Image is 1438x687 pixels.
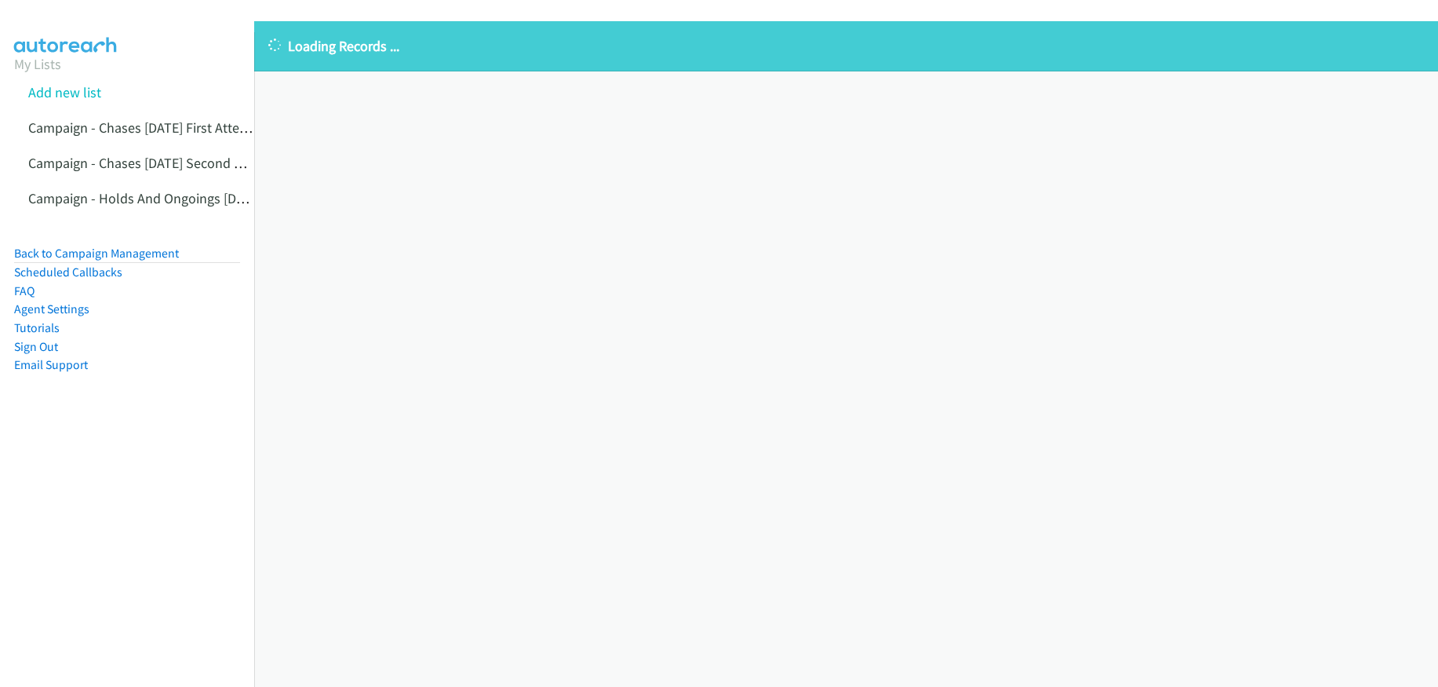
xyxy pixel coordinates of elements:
a: Campaign - Holds And Ongoings [DATE] [28,189,262,207]
a: Tutorials [14,320,60,335]
a: Scheduled Callbacks [14,265,122,280]
a: Campaign - Chases [DATE] First Attempt [28,119,264,137]
a: Campaign - Chases [DATE] Second Attempt [28,154,282,172]
a: Sign Out [14,339,58,354]
a: Back to Campaign Management [14,246,179,261]
p: Loading Records ... [268,35,1424,57]
a: Add new list [28,83,101,101]
a: FAQ [14,283,35,298]
a: My Lists [14,55,61,73]
a: Agent Settings [14,301,89,316]
a: Email Support [14,357,88,372]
